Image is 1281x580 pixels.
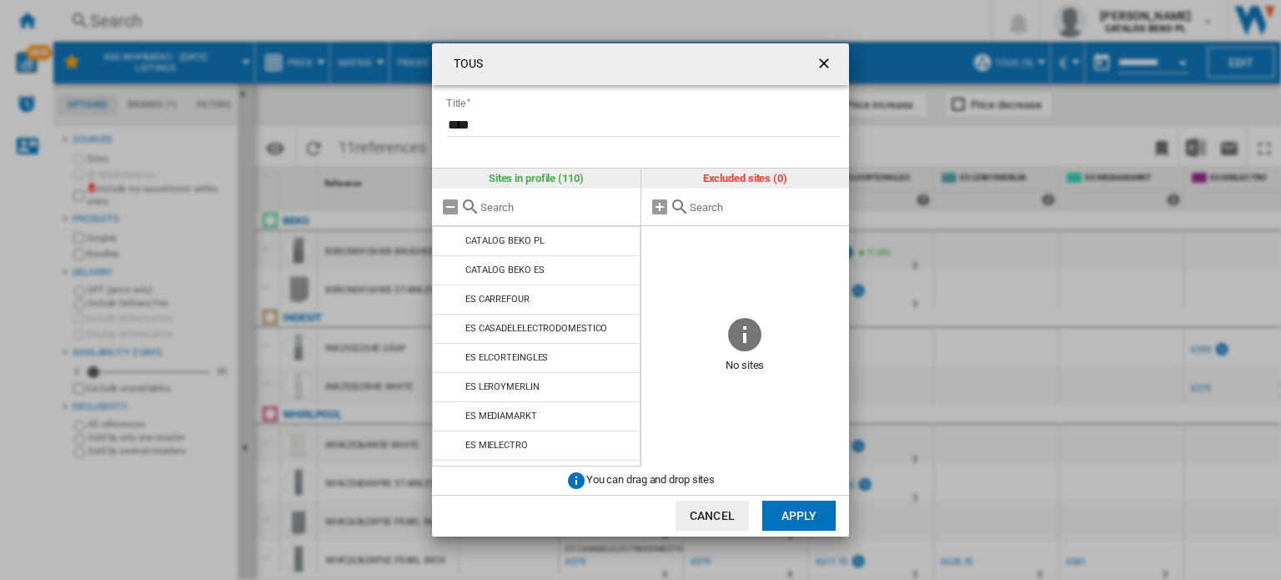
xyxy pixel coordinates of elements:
[586,473,715,486] span: You can drag and drop sites
[445,56,483,73] h4: TOUS
[465,323,607,334] div: ES CASADELELECTRODOMESTICO
[465,265,545,275] div: CATALOG BEKO ES
[676,501,749,531] button: Cancel
[809,48,842,81] button: getI18NText('BUTTONS.CLOSE_DIALOG')
[641,169,850,189] div: Excluded sites (0)
[690,201,841,214] input: Search
[432,169,640,189] div: Sites in profile (110)
[465,294,530,305] div: ES CARREFOUR
[465,381,540,392] div: ES LEROYMERLIN
[465,235,545,246] div: CATALOG BEKO PL
[641,354,850,379] span: No sites
[465,352,548,363] div: ES ELCORTEINGLES
[816,55,836,75] ng-md-icon: getI18NText('BUTTONS.CLOSE_DIALOG')
[650,197,670,217] md-icon: Add all
[440,197,460,217] md-icon: Remove all
[465,440,528,451] div: ES MIELECTRO
[762,501,836,531] button: Apply
[465,411,537,421] div: ES MEDIAMARKT
[480,201,632,214] input: Search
